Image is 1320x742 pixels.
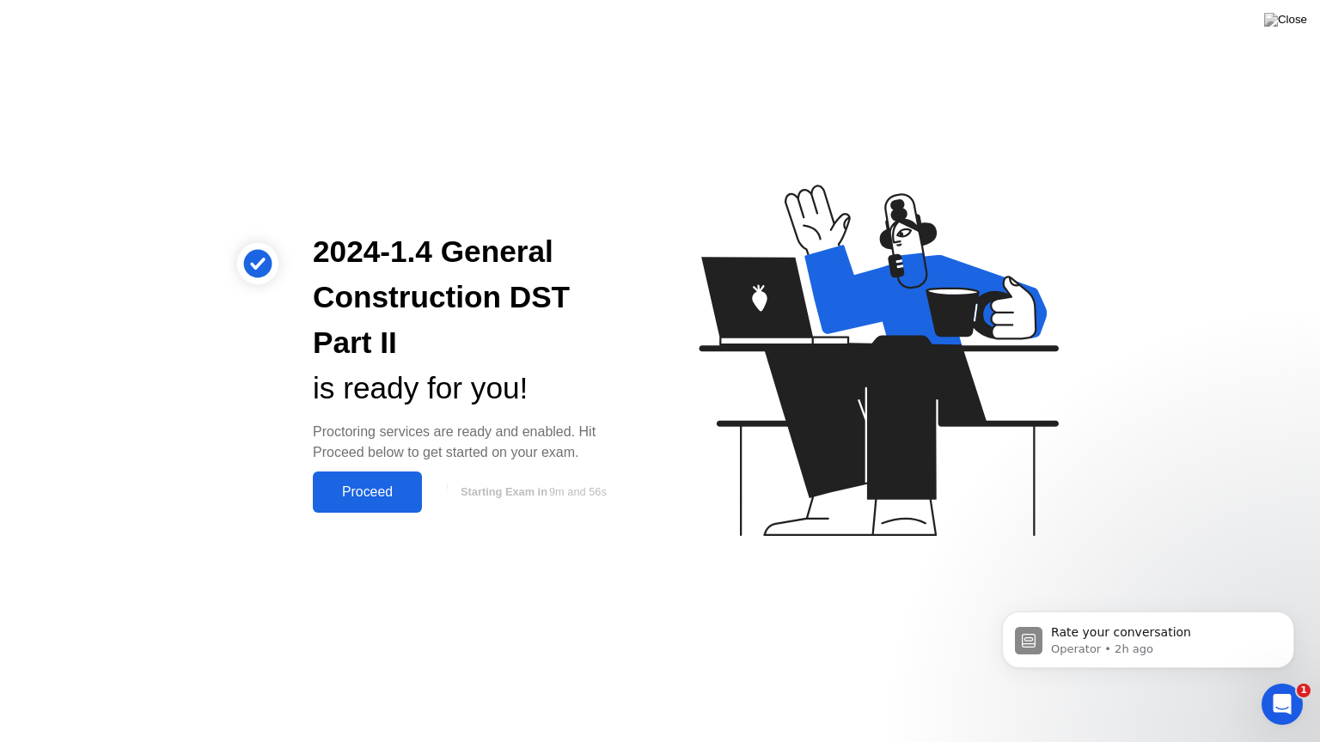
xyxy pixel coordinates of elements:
[34,33,156,60] img: logo
[180,289,229,307] div: • 2h ago
[35,246,309,264] div: Recent message
[76,272,235,286] span: Rate your conversation
[313,471,422,513] button: Proceed
[270,27,304,62] div: Profile image for Tabasum
[35,459,288,477] div: Closing Applications (Windows)
[1262,684,1303,725] iframe: Intercom live chat
[313,366,632,411] div: is ready for you!
[17,330,327,395] div: Send us a messageWe typically reply in under 3 minutes
[976,575,1320,696] iframe: Intercom notifications message
[38,579,76,591] span: Home
[313,229,632,365] div: 2024-1.4 General Construction DST Part II
[35,271,70,306] img: Profile image for MUSAWER
[272,579,300,591] span: Help
[34,122,309,151] p: Hi Ben 👋
[549,485,607,498] span: 9m and 56s
[35,420,139,438] span: Search for help
[76,289,176,307] div: [PERSON_NAME]
[143,579,202,591] span: Messages
[25,411,319,446] button: Search for help
[318,484,417,500] div: Proceed
[18,257,326,320] div: Profile image for MUSAWERRate your conversation[PERSON_NAME]•2h ago
[1264,13,1307,27] img: Close
[35,491,288,527] div: Downloading & Installing Rosalyn App (Canvas)
[205,27,239,62] img: Profile image for MUSAWER
[237,27,272,62] img: Profile image for Ishaq
[17,231,327,321] div: Recent messageProfile image for MUSAWERRate your conversation[PERSON_NAME]•2h ago
[25,484,319,534] div: Downloading & Installing Rosalyn App (Canvas)
[313,422,632,463] div: Proctoring services are ready and enabled. Hit Proceed below to get started on your exam.
[25,453,319,484] div: Closing Applications (Windows)
[35,344,287,362] div: Send us a message
[114,536,229,605] button: Messages
[1297,684,1311,697] span: 1
[35,362,287,380] div: We typically reply in under 3 minutes
[34,151,309,210] p: How can I assist you?
[229,536,344,605] button: Help
[431,476,632,508] button: Starting Exam in9m and 56s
